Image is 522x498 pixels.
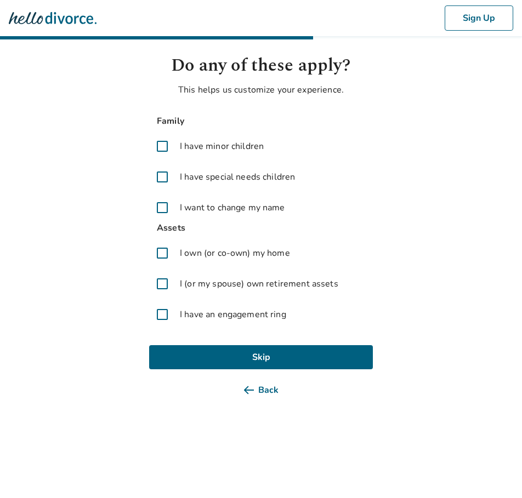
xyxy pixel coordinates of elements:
[180,201,285,214] span: I want to change my name
[149,83,373,96] p: This helps us customize your experience.
[467,445,522,498] iframe: Chat Widget
[180,308,286,321] span: I have an engagement ring
[149,53,373,79] h1: Do any of these apply?
[180,140,264,153] span: I have minor children
[180,277,338,290] span: I (or my spouse) own retirement assets
[9,7,97,29] img: Hello Divorce Logo
[180,247,290,260] span: I own (or co-own) my home
[149,114,373,129] span: Family
[149,378,373,402] button: Back
[445,5,513,31] button: Sign Up
[180,170,295,184] span: I have special needs children
[149,221,373,236] span: Assets
[149,345,373,369] button: Skip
